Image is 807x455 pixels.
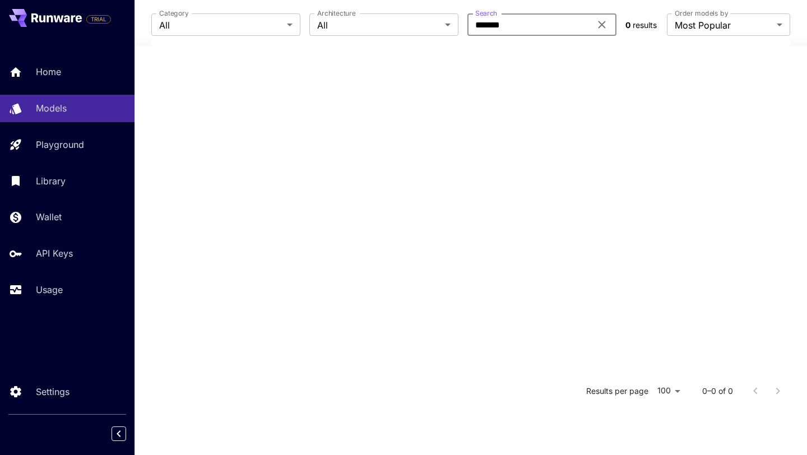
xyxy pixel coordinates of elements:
[317,8,355,18] label: Architecture
[633,20,657,30] span: results
[36,385,69,398] p: Settings
[675,8,728,18] label: Order models by
[586,386,648,397] p: Results per page
[36,247,73,260] p: API Keys
[159,18,282,32] span: All
[475,8,497,18] label: Search
[87,15,110,24] span: TRIAL
[112,426,126,441] button: Collapse sidebar
[36,174,66,188] p: Library
[36,101,67,115] p: Models
[120,424,134,444] div: Collapse sidebar
[317,18,440,32] span: All
[675,18,772,32] span: Most Popular
[36,65,61,78] p: Home
[702,386,733,397] p: 0–0 of 0
[653,383,684,399] div: 100
[86,12,111,26] span: Add your payment card to enable full platform functionality.
[625,20,630,30] span: 0
[36,283,63,296] p: Usage
[159,8,189,18] label: Category
[36,210,62,224] p: Wallet
[36,138,84,151] p: Playground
